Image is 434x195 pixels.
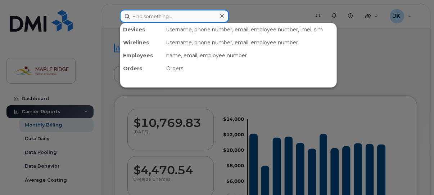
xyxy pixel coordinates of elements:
[120,62,163,75] div: Orders
[120,49,163,62] div: Employees
[120,36,163,49] div: Wirelines
[163,49,336,62] div: name, email, employee number
[120,23,163,36] div: Devices
[163,23,336,36] div: username, phone number, email, employee number, imei, sim
[163,36,336,49] div: username, phone number, email, employee number
[163,62,336,75] div: Orders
